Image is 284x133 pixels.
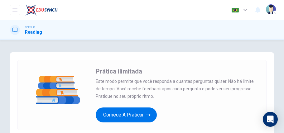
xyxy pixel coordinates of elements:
span: Prática ilimitada [96,68,142,75]
span: TOEFL® [25,25,35,30]
span: Este modo permite que você responda a quantas perguntas quiser. Não há limite de tempo. Você rece... [96,78,259,100]
button: Comece a praticar [96,107,157,122]
button: open mobile menu [10,5,20,15]
img: Profile picture [266,4,276,14]
img: pt [231,8,239,12]
img: EduSynch logo [25,4,58,16]
div: Open Intercom Messenger [263,112,278,127]
h1: Reading [25,30,42,35]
